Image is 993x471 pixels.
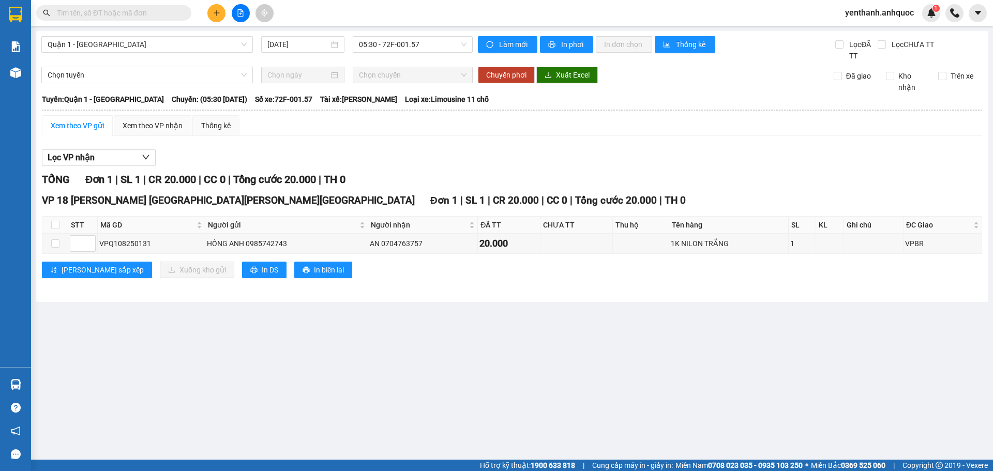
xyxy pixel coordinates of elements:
[314,264,344,276] span: In biên lai
[261,9,268,17] span: aim
[936,462,943,469] span: copyright
[50,266,57,275] span: sort-ascending
[142,153,150,161] span: down
[303,266,310,275] span: printer
[405,94,489,105] span: Loại xe: Limousine 11 chỗ
[250,266,258,275] span: printer
[675,460,803,471] span: Miền Nam
[371,219,467,231] span: Người nhận
[42,95,164,103] b: Tuyến: Quận 1 - [GEOGRAPHIC_DATA]
[207,238,366,249] div: HỒNG ANH 0985742743
[42,194,415,206] span: VP 18 [PERSON_NAME] [GEOGRAPHIC_DATA][PERSON_NAME][GEOGRAPHIC_DATA]
[48,37,247,52] span: Quận 1 - Vũng Tàu
[488,194,490,206] span: |
[320,94,397,105] span: Tài xế: [PERSON_NAME]
[844,217,904,234] th: Ghi chú
[479,236,538,251] div: 20.000
[613,217,669,234] th: Thu hộ
[42,149,156,166] button: Lọc VP nhận
[669,217,789,234] th: Tên hàng
[430,194,458,206] span: Đơn 1
[486,41,495,49] span: sync
[48,151,95,164] span: Lọc VP nhận
[359,67,467,83] span: Chọn chuyến
[57,7,179,19] input: Tìm tên, số ĐT hoặc mã đơn
[43,9,50,17] span: search
[841,461,885,469] strong: 0369 525 060
[596,36,652,53] button: In đơn chọn
[62,264,144,276] span: [PERSON_NAME] sắp xếp
[927,8,936,18] img: icon-new-feature
[255,4,274,22] button: aim
[208,219,357,231] span: Người gửi
[845,39,877,62] span: Lọc ĐÃ TT
[255,94,312,105] span: Số xe: 72F-001.57
[934,5,938,12] span: 1
[665,194,686,206] span: TH 0
[531,461,575,469] strong: 1900 633 818
[837,6,922,19] span: yenthanh.anhquoc
[294,262,352,278] button: printerIn biên lai
[228,173,231,186] span: |
[9,7,22,22] img: logo-vxr
[11,426,21,436] span: notification
[359,37,467,52] span: 05:30 - 72F-001.57
[207,4,225,22] button: plus
[42,262,152,278] button: sort-ascending[PERSON_NAME] sắp xếp
[465,194,485,206] span: SL 1
[592,460,673,471] span: Cung cấp máy in - giấy in:
[10,67,21,78] img: warehouse-icon
[790,238,814,249] div: 1
[887,39,936,50] span: Lọc CHƯA TT
[11,403,21,413] span: question-circle
[85,173,113,186] span: Đơn 1
[676,39,707,50] span: Thống kê
[478,217,540,234] th: ĐÃ TT
[811,460,885,471] span: Miền Bắc
[11,449,21,459] span: message
[946,70,977,82] span: Trên xe
[575,194,657,206] span: Tổng cước 20.000
[262,264,278,276] span: In DS
[536,67,598,83] button: downloadXuất Excel
[115,173,118,186] span: |
[199,173,201,186] span: |
[805,463,808,467] span: ⚪️
[816,217,844,234] th: KL
[48,67,247,83] span: Chọn tuyến
[201,120,231,131] div: Thống kê
[267,39,329,50] input: 13/08/2025
[478,36,537,53] button: syncLàm mới
[460,194,463,206] span: |
[905,238,980,249] div: VPBR
[540,217,613,234] th: CHƯA TT
[100,219,194,231] span: Mã GD
[499,39,529,50] span: Làm mới
[894,70,930,93] span: Kho nhận
[671,238,787,249] div: 1K NILON TRẮNG
[893,460,895,471] span: |
[708,461,803,469] strong: 0708 023 035 - 0935 103 250
[51,120,104,131] div: Xem theo VP gửi
[242,262,287,278] button: printerIn DS
[556,69,590,81] span: Xuất Excel
[10,41,21,52] img: solution-icon
[583,460,584,471] span: |
[842,70,875,82] span: Đã giao
[789,217,816,234] th: SL
[237,9,244,17] span: file-add
[663,41,672,49] span: bar-chart
[932,5,940,12] sup: 1
[547,194,567,206] span: CC 0
[655,36,715,53] button: bar-chartThống kê
[172,94,247,105] span: Chuyến: (05:30 [DATE])
[121,173,141,186] span: SL 1
[267,69,329,81] input: Chọn ngày
[545,71,552,80] span: download
[148,173,196,186] span: CR 20.000
[548,41,557,49] span: printer
[973,8,983,18] span: caret-down
[98,234,205,254] td: VPQ108250131
[370,238,476,249] div: AN 0704763757
[493,194,539,206] span: CR 20.000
